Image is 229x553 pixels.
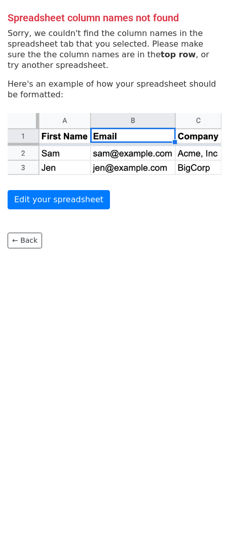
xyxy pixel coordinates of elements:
strong: top row [161,50,196,59]
a: ← Back [8,233,42,248]
a: Edit your spreadsheet [8,190,110,209]
img: google_sheets_email_column-fe0440d1484b1afe603fdd0efe349d91248b687ca341fa437c667602712cb9b1.png [8,113,221,175]
h4: Spreadsheet column names not found [8,12,221,24]
p: Sorry, we couldn't find the column names in the spreadsheet tab that you selected. Please make su... [8,28,221,70]
p: Here's an example of how your spreadsheet should be formatted: [8,79,221,100]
